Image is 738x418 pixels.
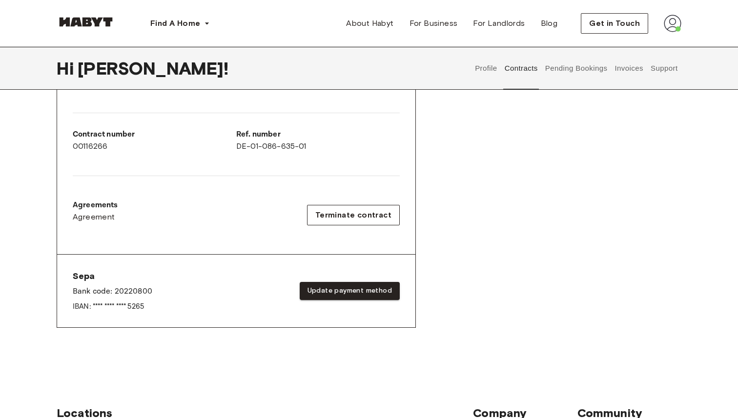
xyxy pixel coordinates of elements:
[544,47,609,90] button: Pending Bookings
[143,14,218,33] button: Find A Home
[581,13,648,34] button: Get in Touch
[465,14,533,33] a: For Landlords
[473,18,525,29] span: For Landlords
[614,47,644,90] button: Invoices
[150,18,200,29] span: Find A Home
[73,286,152,298] p: Bank code: 20220800
[664,15,681,32] img: avatar
[73,211,115,223] span: Agreement
[78,58,228,79] span: [PERSON_NAME] !
[503,47,539,90] button: Contracts
[236,129,400,152] div: DE-01-086-635-01
[236,129,400,140] p: Ref. number
[402,14,466,33] a: For Business
[474,47,499,90] button: Profile
[315,209,391,221] span: Terminate contract
[73,211,118,223] a: Agreement
[57,58,78,79] span: Hi
[541,18,558,29] span: Blog
[57,17,115,27] img: Habyt
[471,47,681,90] div: user profile tabs
[649,47,679,90] button: Support
[533,14,566,33] a: Blog
[73,129,236,140] p: Contract number
[307,205,400,225] button: Terminate contract
[410,18,458,29] span: For Business
[73,199,118,211] p: Agreements
[346,18,393,29] span: About Habyt
[73,270,152,282] span: Sepa
[338,14,401,33] a: About Habyt
[73,129,236,152] div: 00116266
[589,18,640,29] span: Get in Touch
[300,282,400,300] button: Update payment method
